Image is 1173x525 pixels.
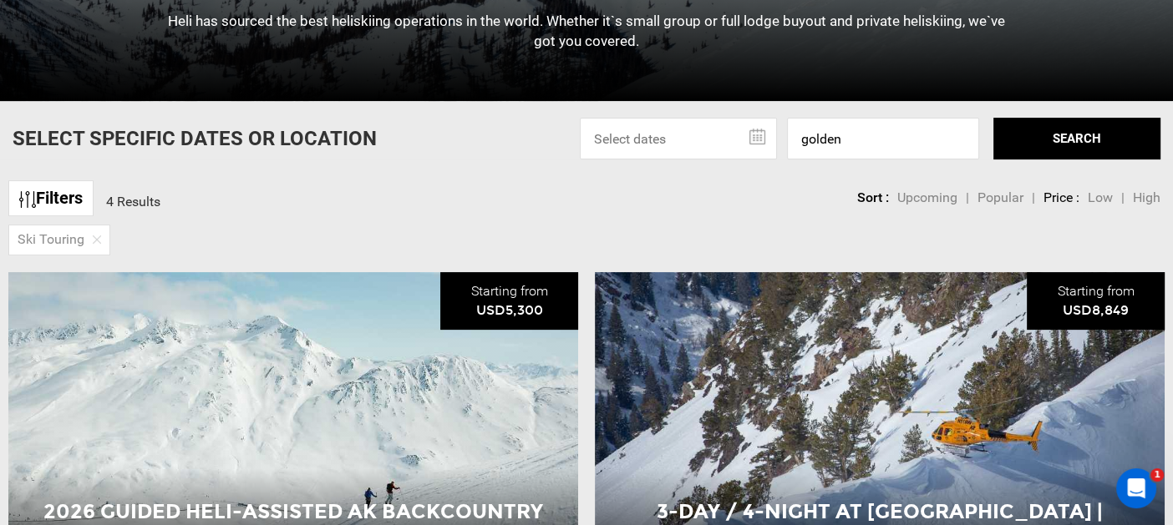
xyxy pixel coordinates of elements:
[1088,189,1113,205] span: Low
[580,118,777,159] input: Select dates
[13,124,377,153] p: Select Specific Dates Or Location
[1133,189,1160,205] span: High
[977,189,1023,205] span: Popular
[18,230,84,250] span: Ski Touring
[1044,189,1079,208] li: Price :
[93,235,101,244] img: close-icon.png
[857,189,889,208] li: Sort :
[897,189,957,205] span: Upcoming
[1150,468,1164,482] span: 1
[993,118,1160,159] button: SEARCH
[106,194,160,209] span: 4 Results
[1032,189,1035,208] li: |
[787,118,979,159] input: Enter a location
[1116,468,1156,508] iframe: Intercom live chat
[19,191,36,208] img: btn-icon.svg
[157,11,1015,52] p: Heli has sourced the best heliskiing operations in the world. Whether it`s small group or full lo...
[8,180,94,216] a: Filters
[1121,189,1125,208] li: |
[966,189,969,208] li: |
